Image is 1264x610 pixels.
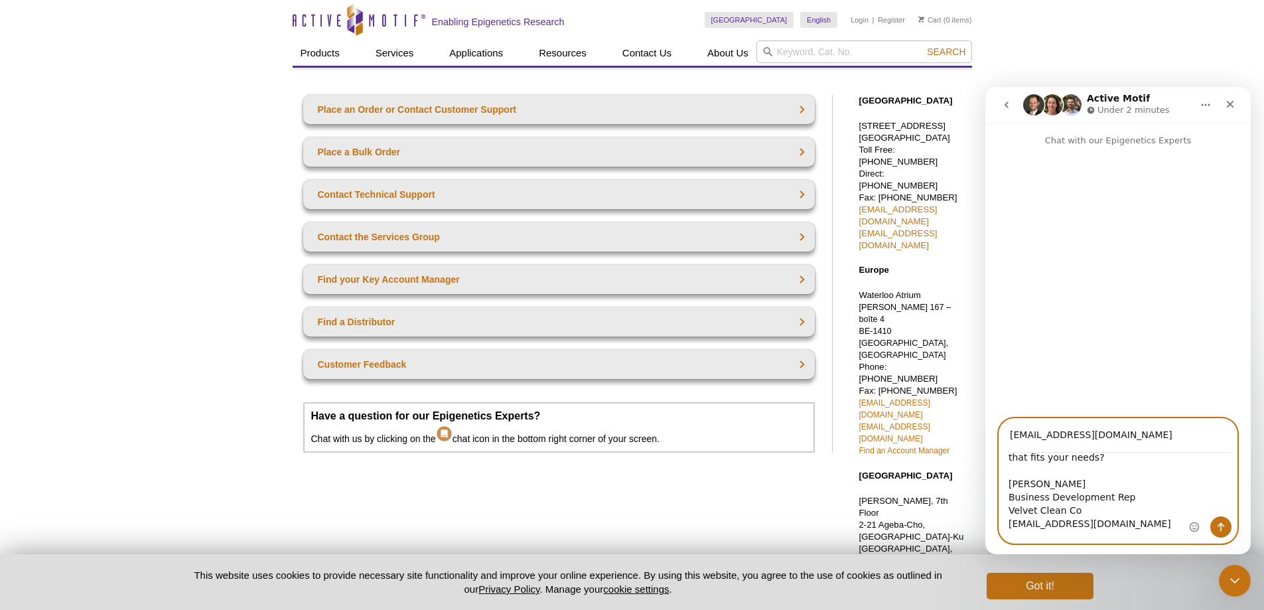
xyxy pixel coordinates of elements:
[531,40,595,66] a: Resources
[918,15,942,25] a: Cart
[171,568,965,596] p: This website uses cookies to provide necessary site functionality and improve your online experie...
[873,12,875,28] li: |
[859,265,889,275] strong: Europe
[303,180,815,209] a: Contact Technical Support
[800,12,837,28] a: English
[705,12,794,28] a: [GEOGRAPHIC_DATA]
[368,40,422,66] a: Services
[918,12,972,28] li: (0 items)
[303,265,815,294] a: Find your Key Account Manager
[293,40,348,66] a: Products
[603,583,669,595] button: cookie settings
[918,16,924,23] img: Your Cart
[859,422,930,443] a: [EMAIL_ADDRESS][DOMAIN_NAME]
[859,289,965,457] p: Waterloo Atrium Phone: [PHONE_NUMBER] Fax: [PHONE_NUMBER]
[441,40,511,66] a: Applications
[303,137,815,167] a: Place a Bulk Order
[927,46,965,57] span: Search
[859,398,930,419] a: [EMAIL_ADDRESS][DOMAIN_NAME]
[859,471,953,481] strong: [GEOGRAPHIC_DATA]
[311,410,541,421] strong: Have a question for our Epigenetics Experts?
[478,583,539,595] a: Privacy Policy
[859,303,951,360] span: [PERSON_NAME] 167 – boîte 4 BE-1410 [GEOGRAPHIC_DATA], [GEOGRAPHIC_DATA]
[987,573,1093,599] button: Got it!
[859,204,938,226] a: [EMAIL_ADDRESS][DOMAIN_NAME]
[699,40,756,66] a: About Us
[303,307,815,337] a: Find a Distributor
[311,410,807,445] p: Chat with us by clicking on the chat icon in the bottom right corner of your screen.
[878,15,905,25] a: Register
[859,120,965,252] p: [STREET_ADDRESS] [GEOGRAPHIC_DATA] Toll Free: [PHONE_NUMBER] Direct: [PHONE_NUMBER] Fax: [PHONE_N...
[432,16,565,28] h2: Enabling Epigenetics Research
[923,46,969,58] button: Search
[303,350,815,379] a: Customer Feedback
[859,96,953,106] strong: [GEOGRAPHIC_DATA]
[859,446,950,455] a: Find an Account Manager
[1219,565,1251,597] iframe: Intercom live chat
[303,222,815,252] a: Contact the Services Group
[436,422,453,442] img: Intercom Chat
[303,95,815,124] a: Place an Order or Contact Customer Support
[859,228,938,250] a: [EMAIL_ADDRESS][DOMAIN_NAME]
[851,15,869,25] a: Login
[756,40,972,63] input: Keyword, Cat. No.
[614,40,679,66] a: Contact Us
[985,87,1251,554] iframe: Intercom live chat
